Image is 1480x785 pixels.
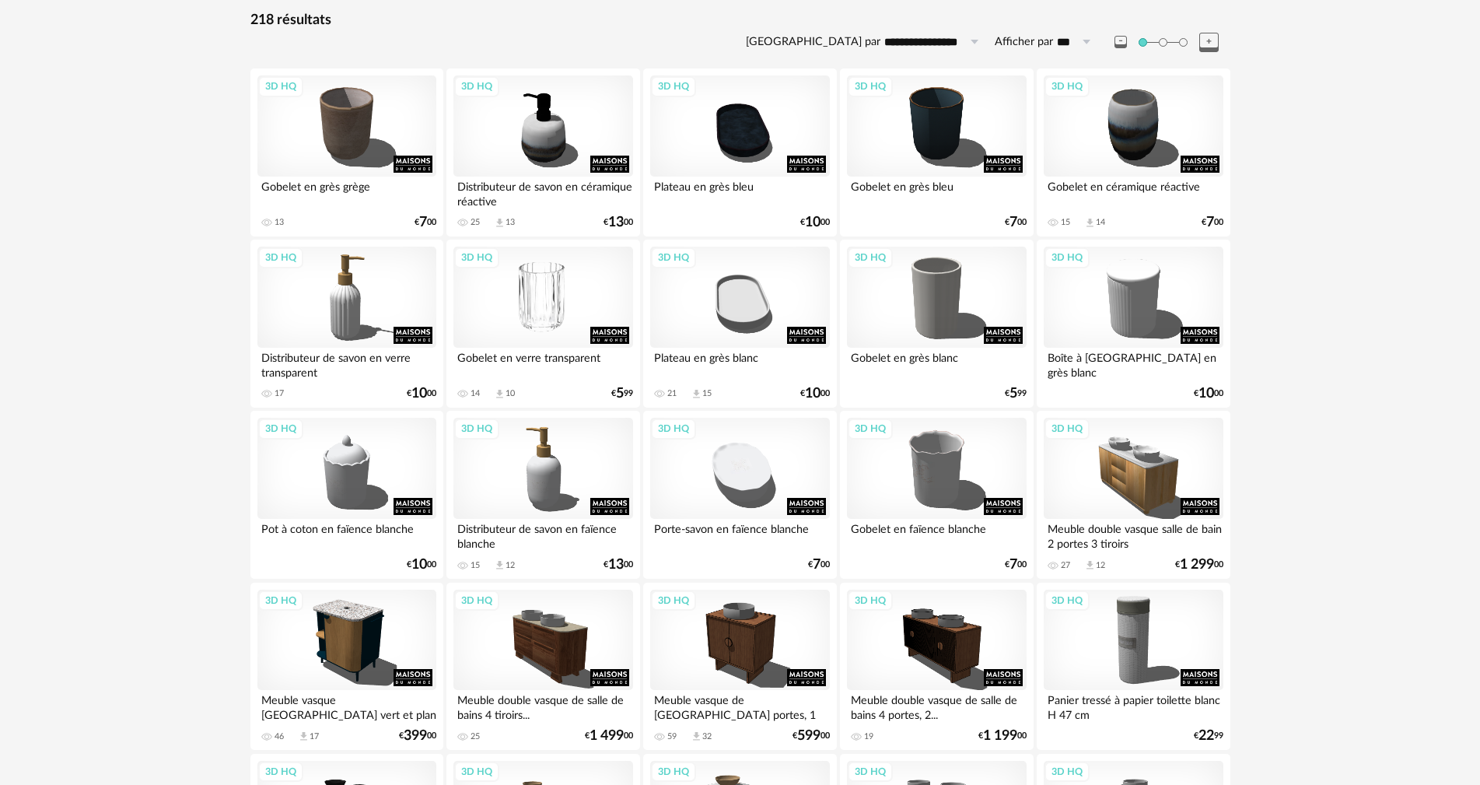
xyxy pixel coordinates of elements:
[454,76,499,96] div: 3D HQ
[1005,388,1027,399] div: € 99
[446,583,639,751] a: 3D HQ Meuble double vasque de salle de bains 4 tiroirs... 25 €1 49900
[643,240,836,408] a: 3D HQ Plateau en grès blanc 21 Download icon 15 €1000
[257,519,436,550] div: Pot à coton en faïence blanche
[1084,217,1096,229] span: Download icon
[995,35,1053,50] label: Afficher par
[257,348,436,379] div: Distributeur de savon en verre transparent
[847,519,1026,550] div: Gobelet en faïence blanche
[1044,762,1090,782] div: 3D HQ
[651,591,696,611] div: 3D HQ
[651,76,696,96] div: 3D HQ
[1037,411,1230,579] a: 3D HQ Meuble double vasque salle de bain 2 portes 3 tiroirs 27 Download icon 12 €1 29900
[1005,217,1027,228] div: € 00
[404,731,427,741] span: 399
[1175,559,1223,570] div: € 00
[797,731,820,741] span: 599
[1096,560,1105,571] div: 12
[848,762,893,782] div: 3D HQ
[310,731,319,742] div: 17
[808,559,830,570] div: € 00
[1061,217,1070,228] div: 15
[651,762,696,782] div: 3D HQ
[650,348,829,379] div: Plateau en grès blanc
[840,240,1033,408] a: 3D HQ Gobelet en grès blanc €599
[250,411,443,579] a: 3D HQ Pot à coton en faïence blanche €1000
[1044,690,1223,721] div: Panier tressé à papier toilette blanc H 47 cm
[446,411,639,579] a: 3D HQ Distributeur de savon en faïence blanche 15 Download icon 12 €1300
[275,388,284,399] div: 17
[250,12,1230,30] div: 218 résultats
[848,76,893,96] div: 3D HQ
[792,731,830,741] div: € 00
[847,177,1026,208] div: Gobelet en grès bleu
[604,559,633,570] div: € 00
[667,388,677,399] div: 21
[1044,177,1223,208] div: Gobelet en céramique réactive
[611,388,633,399] div: € 99
[258,762,303,782] div: 3D HQ
[1037,240,1230,408] a: 3D HQ Boîte à [GEOGRAPHIC_DATA] en grès blanc €1000
[454,247,499,268] div: 3D HQ
[1009,559,1017,570] span: 7
[1084,559,1096,571] span: Download icon
[258,76,303,96] div: 3D HQ
[1005,559,1027,570] div: € 00
[667,731,677,742] div: 59
[453,177,632,208] div: Distributeur de savon en céramique réactive
[275,731,284,742] div: 46
[1194,388,1223,399] div: € 00
[1206,217,1214,228] span: 7
[471,560,480,571] div: 15
[454,419,499,439] div: 3D HQ
[454,591,499,611] div: 3D HQ
[608,559,624,570] span: 13
[691,388,702,400] span: Download icon
[471,217,480,228] div: 25
[650,519,829,550] div: Porte-savon en faïence blanche
[651,419,696,439] div: 3D HQ
[1198,388,1214,399] span: 10
[411,388,427,399] span: 10
[399,731,436,741] div: € 00
[805,388,820,399] span: 10
[813,559,820,570] span: 7
[847,348,1026,379] div: Gobelet en grès blanc
[1037,583,1230,751] a: 3D HQ Panier tressé à papier toilette blanc H 47 cm €2299
[864,731,873,742] div: 19
[494,217,506,229] span: Download icon
[800,388,830,399] div: € 00
[494,388,506,400] span: Download icon
[691,731,702,742] span: Download icon
[983,731,1017,741] span: 1 199
[250,68,443,237] a: 3D HQ Gobelet en grès grège 13 €700
[1044,348,1223,379] div: Boîte à [GEOGRAPHIC_DATA] en grès blanc
[805,217,820,228] span: 10
[298,731,310,742] span: Download icon
[840,583,1033,751] a: 3D HQ Meuble double vasque de salle de bains 4 portes, 2... 19 €1 19900
[453,690,632,721] div: Meuble double vasque de salle de bains 4 tiroirs...
[1044,419,1090,439] div: 3D HQ
[746,35,880,50] label: [GEOGRAPHIC_DATA] par
[848,419,893,439] div: 3D HQ
[1044,591,1090,611] div: 3D HQ
[643,583,836,751] a: 3D HQ Meuble vasque de [GEOGRAPHIC_DATA] portes, 1 étagère... 59 Download icon 32 €59900
[1096,217,1105,228] div: 14
[411,559,427,570] span: 10
[650,177,829,208] div: Plateau en grès bleu
[506,388,515,399] div: 10
[453,519,632,550] div: Distributeur de savon en faïence blanche
[840,68,1033,237] a: 3D HQ Gobelet en grès bleu €700
[1044,76,1090,96] div: 3D HQ
[1044,519,1223,550] div: Meuble double vasque salle de bain 2 portes 3 tiroirs
[471,731,480,742] div: 25
[608,217,624,228] span: 13
[1061,560,1070,571] div: 27
[250,583,443,751] a: 3D HQ Meuble vasque [GEOGRAPHIC_DATA] vert et plan en terrazzo 46 Download icon 17 €39900
[250,240,443,408] a: 3D HQ Distributeur de savon en verre transparent 17 €1000
[454,762,499,782] div: 3D HQ
[258,591,303,611] div: 3D HQ
[651,247,696,268] div: 3D HQ
[702,388,712,399] div: 15
[407,388,436,399] div: € 00
[848,591,893,611] div: 3D HQ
